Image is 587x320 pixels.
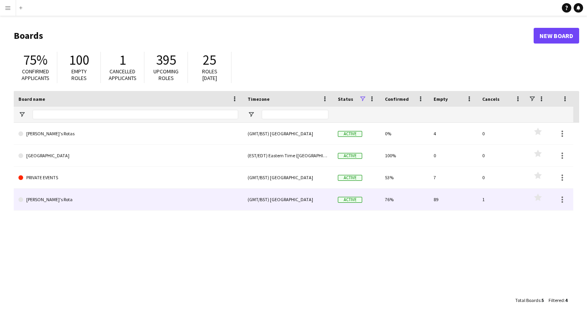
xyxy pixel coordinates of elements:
span: Roles [DATE] [202,68,217,82]
div: (GMT/BST) [GEOGRAPHIC_DATA] [243,123,333,144]
a: [PERSON_NAME]'s Rota [18,189,238,211]
a: New Board [534,28,579,44]
div: (EST/EDT) Eastern Time ([GEOGRAPHIC_DATA] & [GEOGRAPHIC_DATA]) [243,145,333,166]
div: 0 [478,123,526,144]
div: 1 [478,189,526,210]
span: Status [338,96,353,102]
div: 100% [380,145,429,166]
button: Open Filter Menu [18,111,26,118]
div: 76% [380,189,429,210]
span: Active [338,197,362,203]
button: Open Filter Menu [248,111,255,118]
span: Active [338,153,362,159]
div: : [549,293,567,308]
span: 25 [203,51,216,69]
span: Empty [434,96,448,102]
span: 75% [23,51,47,69]
span: 4 [565,297,567,303]
div: (GMT/BST) [GEOGRAPHIC_DATA] [243,167,333,188]
input: Timezone Filter Input [262,110,328,119]
span: Cancelled applicants [109,68,137,82]
span: 395 [156,51,176,69]
span: Total Boards [515,297,540,303]
span: 100 [69,51,89,69]
span: Confirmed [385,96,409,102]
div: (GMT/BST) [GEOGRAPHIC_DATA] [243,189,333,210]
div: 0 [478,167,526,188]
span: 1 [119,51,126,69]
span: Board name [18,96,45,102]
a: [PERSON_NAME]'s Rotas [18,123,238,145]
div: 53% [380,167,429,188]
span: Cancels [482,96,499,102]
span: Active [338,175,362,181]
div: 0 [429,145,478,166]
h1: Boards [14,30,534,42]
span: Filtered [549,297,564,303]
span: Timezone [248,96,270,102]
a: PRIVATE EVENTS [18,167,238,189]
div: 0% [380,123,429,144]
span: Confirmed applicants [22,68,49,82]
a: [GEOGRAPHIC_DATA] [18,145,238,167]
span: Active [338,131,362,137]
div: : [515,293,544,308]
input: Board name Filter Input [33,110,238,119]
span: 5 [541,297,544,303]
span: Empty roles [71,68,87,82]
div: 7 [429,167,478,188]
div: 89 [429,189,478,210]
div: 0 [478,145,526,166]
div: 4 [429,123,478,144]
span: Upcoming roles [153,68,179,82]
